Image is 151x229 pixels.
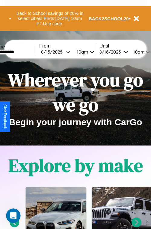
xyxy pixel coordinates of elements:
div: 8 / 15 / 2025 [41,49,66,55]
button: Back to School savings of 20% in select cities! Ends [DATE] 10am PT.Use code: [11,9,89,28]
div: 10am [74,49,90,55]
h1: Explore by make [8,153,143,178]
button: 10am [72,49,96,55]
label: From [39,43,96,49]
iframe: Intercom live chat [6,208,21,223]
button: 8/15/2025 [39,49,72,55]
div: Give Feedback [3,104,7,129]
div: 10am [130,49,146,55]
div: 8 / 16 / 2025 [99,49,124,55]
b: BACK2SCHOOL20 [89,16,129,21]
